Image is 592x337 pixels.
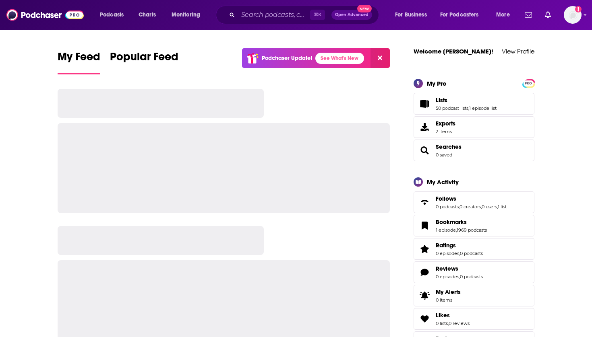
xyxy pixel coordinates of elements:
a: Reviews [436,265,483,272]
span: , [448,321,449,326]
span: For Podcasters [440,9,479,21]
span: My Alerts [416,290,433,301]
a: 1 list [498,204,507,210]
a: Lists [436,97,497,104]
a: Show notifications dropdown [542,8,554,22]
p: Podchaser Update! [262,55,312,62]
button: open menu [435,8,491,21]
a: Searches [416,145,433,156]
a: 0 users [482,204,497,210]
span: Lists [414,93,534,115]
span: For Business [395,9,427,21]
a: Lists [416,98,433,109]
span: , [481,204,482,210]
span: Monitoring [172,9,200,21]
a: 1 episode [436,227,456,233]
a: 50 podcast lists [436,105,468,111]
span: Charts [139,9,156,21]
button: open menu [491,8,520,21]
a: 0 podcasts [436,204,459,210]
a: Follows [436,195,507,202]
div: My Pro [427,80,447,87]
span: Exports [436,120,455,127]
span: , [468,105,469,111]
span: PRO [524,80,533,86]
a: Exports [414,116,534,138]
a: 1969 podcasts [457,227,487,233]
button: open menu [94,8,134,21]
a: Searches [436,143,462,150]
a: Popular Feed [110,50,178,74]
a: My Feed [58,50,100,74]
img: Podchaser - Follow, Share and Rate Podcasts [6,7,84,23]
span: Reviews [436,265,458,272]
a: My Alerts [414,285,534,306]
button: open menu [166,8,211,21]
div: My Activity [427,178,459,186]
a: 0 saved [436,152,452,158]
span: Exports [416,121,433,133]
a: Follows [416,197,433,208]
span: ⌘ K [310,10,325,20]
a: Likes [416,313,433,325]
a: 0 reviews [449,321,470,326]
a: Show notifications dropdown [522,8,535,22]
span: My Alerts [436,288,461,296]
span: Popular Feed [110,50,178,68]
span: Podcasts [100,9,124,21]
a: Charts [133,8,161,21]
span: 2 items [436,129,455,134]
a: Bookmarks [436,218,487,226]
span: Reviews [414,261,534,283]
a: 0 podcasts [460,251,483,256]
span: Ratings [436,242,456,249]
span: Open Advanced [335,13,368,17]
input: Search podcasts, credits, & more... [238,8,310,21]
a: Reviews [416,267,433,278]
button: Show profile menu [564,6,582,24]
a: 0 creators [460,204,481,210]
a: 1 episode list [469,105,497,111]
a: See What's New [315,53,364,64]
span: My Feed [58,50,100,68]
a: Welcome [PERSON_NAME]! [414,47,493,55]
span: Follows [414,191,534,213]
span: , [459,274,460,279]
span: Bookmarks [414,215,534,236]
a: Bookmarks [416,220,433,231]
span: , [459,251,460,256]
a: 0 podcasts [460,274,483,279]
a: 0 lists [436,321,448,326]
span: Follows [436,195,456,202]
a: Likes [436,312,470,319]
span: Logged in as Mark.Hayward [564,6,582,24]
a: Ratings [416,243,433,255]
a: View Profile [502,47,534,55]
div: Search podcasts, credits, & more... [224,6,387,24]
span: Likes [436,312,450,319]
span: More [496,9,510,21]
span: Ratings [414,238,534,260]
span: 0 items [436,297,461,303]
a: 0 episodes [436,274,459,279]
a: Ratings [436,242,483,249]
span: Likes [414,308,534,330]
a: 0 episodes [436,251,459,256]
img: User Profile [564,6,582,24]
span: Bookmarks [436,218,467,226]
button: open menu [389,8,437,21]
span: , [497,204,498,210]
span: , [456,227,457,233]
button: Open AdvancedNew [331,10,372,20]
span: Searches [414,140,534,161]
span: New [357,5,372,12]
a: PRO [524,80,533,86]
span: Lists [436,97,447,104]
svg: Add a profile image [575,6,582,12]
